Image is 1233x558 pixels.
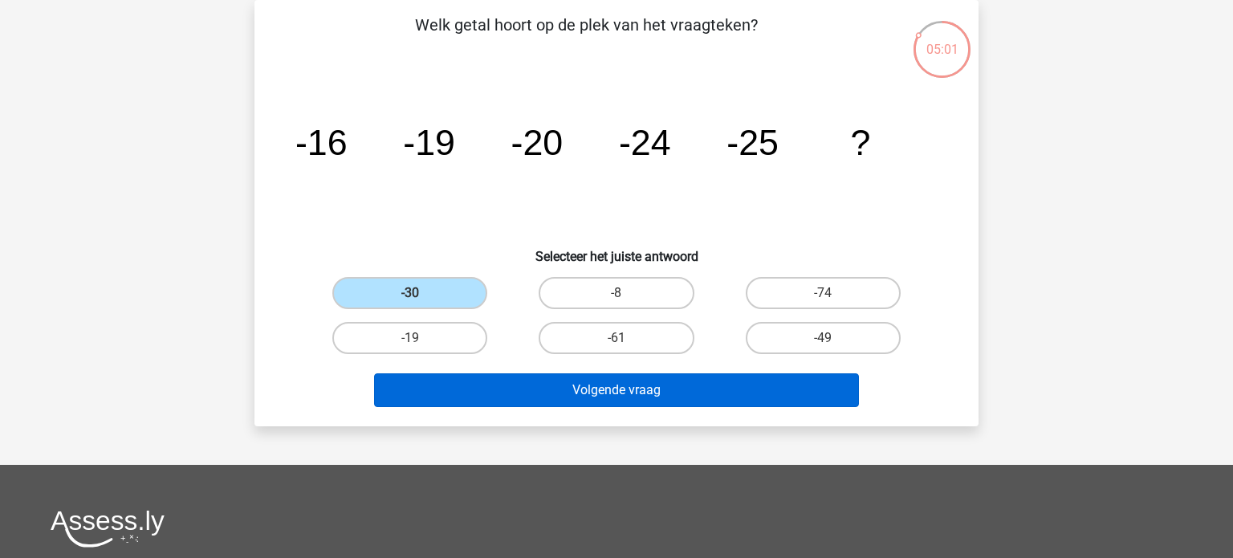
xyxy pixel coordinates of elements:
[280,236,953,264] h6: Selecteer het juiste antwoord
[332,277,487,309] label: -30
[746,322,901,354] label: -49
[850,122,870,162] tspan: ?
[539,322,694,354] label: -61
[912,19,972,59] div: 05:01
[726,122,779,162] tspan: -25
[746,277,901,309] label: -74
[374,373,860,407] button: Volgende vraag
[280,13,893,61] p: Welk getal hoort op de plek van het vraagteken?
[511,122,564,162] tspan: -20
[619,122,671,162] tspan: -24
[51,510,165,548] img: Assessly logo
[332,322,487,354] label: -19
[403,122,455,162] tspan: -19
[539,277,694,309] label: -8
[295,122,348,162] tspan: -16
